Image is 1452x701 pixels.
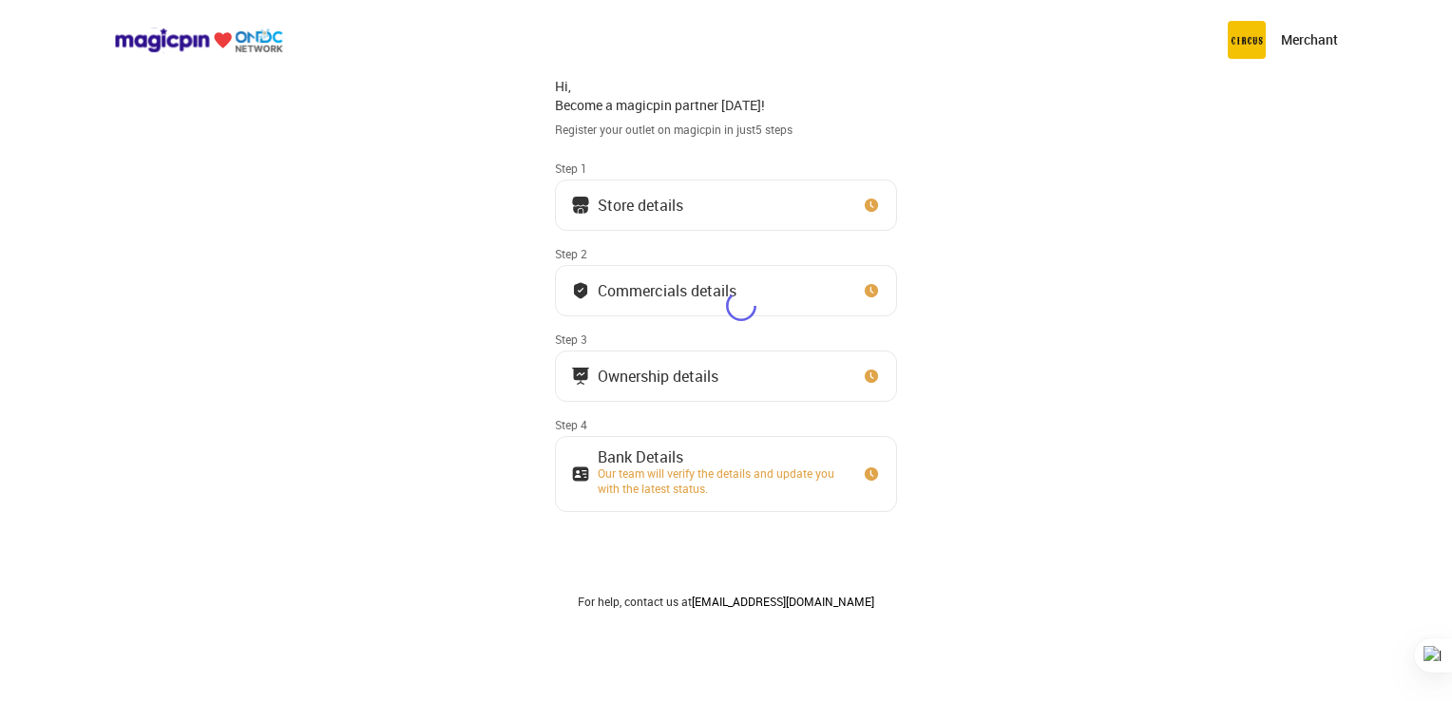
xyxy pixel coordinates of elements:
[862,196,881,215] img: clock_icon_new.67dbf243.svg
[555,332,897,347] div: Step 3
[862,464,881,483] img: clock_icon_new.67dbf243.svg
[555,594,897,609] div: For help, contact us at
[1228,21,1266,59] img: circus.b677b59b.png
[862,367,881,386] img: clock_icon_new.67dbf243.svg
[598,452,845,462] div: Bank Details
[555,350,897,402] button: Ownership details
[598,465,845,496] div: Our team will verify the details and update you with the latest status.
[692,594,874,609] a: [EMAIL_ADDRESS][DOMAIN_NAME]
[598,371,718,381] div: Ownership details
[862,281,881,300] img: clock_icon_new.67dbf243.svg
[571,464,590,483] img: ownership_icon.37569ceb.svg
[555,417,897,432] div: Step 4
[1281,30,1338,49] p: Merchant
[555,436,897,512] button: Bank DetailsOur team will verify the details and update you with the latest status.
[114,28,283,53] img: ondc-logo-new-small.8a59708e.svg
[571,367,590,386] img: commercials_icon.983f7837.svg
